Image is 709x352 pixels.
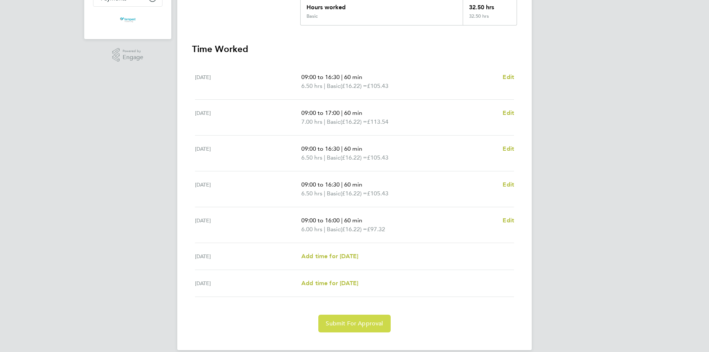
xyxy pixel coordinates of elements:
span: 6.50 hrs [301,154,322,161]
span: Edit [503,217,514,224]
span: 6.50 hrs [301,82,322,89]
div: Basic [306,13,318,19]
span: Add time for [DATE] [301,280,358,287]
a: Edit [503,180,514,189]
span: £105.43 [367,190,388,197]
a: Edit [503,109,514,117]
a: Add time for [DATE] [301,279,358,288]
a: Edit [503,144,514,153]
img: tempestresourcing-logo-retina.png [119,14,136,26]
span: | [341,74,343,81]
span: 60 min [344,181,362,188]
span: | [341,145,343,152]
span: | [341,181,343,188]
div: [DATE] [195,180,301,198]
span: Edit [503,109,514,116]
span: £105.43 [367,154,388,161]
button: Submit For Approval [318,315,390,332]
a: Add time for [DATE] [301,252,358,261]
span: 09:00 to 16:30 [301,181,340,188]
span: 6.50 hrs [301,190,322,197]
a: Edit [503,73,514,82]
span: 7.00 hrs [301,118,322,125]
div: [DATE] [195,73,301,90]
span: Basic [327,153,340,162]
span: Basic [327,117,340,126]
div: [DATE] [195,144,301,162]
span: Engage [123,54,143,61]
span: 09:00 to 16:30 [301,74,340,81]
span: 60 min [344,217,362,224]
span: Basic [327,189,340,198]
span: (£16.22) = [340,82,367,89]
span: (£16.22) = [340,226,367,233]
span: Edit [503,181,514,188]
span: | [324,226,325,233]
div: 32.50 hrs [463,13,517,25]
div: [DATE] [195,216,301,234]
span: | [324,190,325,197]
span: 09:00 to 16:30 [301,145,340,152]
h3: Time Worked [192,43,517,55]
a: Go to home page [93,14,162,26]
span: Basic [327,82,340,90]
span: Powered by [123,48,143,54]
span: | [341,217,343,224]
span: | [324,118,325,125]
span: 60 min [344,145,362,152]
span: Basic [327,225,340,234]
span: (£16.22) = [340,154,367,161]
div: [DATE] [195,109,301,126]
span: Submit For Approval [326,320,383,327]
span: Edit [503,145,514,152]
span: £113.54 [367,118,388,125]
span: | [324,82,325,89]
span: | [324,154,325,161]
span: (£16.22) = [340,118,367,125]
a: Edit [503,216,514,225]
span: Add time for [DATE] [301,253,358,260]
span: 60 min [344,74,362,81]
a: Powered byEngage [112,48,144,62]
span: 09:00 to 17:00 [301,109,340,116]
span: Edit [503,74,514,81]
span: 6.00 hrs [301,226,322,233]
span: 09:00 to 16:00 [301,217,340,224]
span: £105.43 [367,82,388,89]
span: (£16.22) = [340,190,367,197]
span: £97.32 [367,226,385,233]
span: | [341,109,343,116]
div: [DATE] [195,279,301,288]
span: 60 min [344,109,362,116]
div: [DATE] [195,252,301,261]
